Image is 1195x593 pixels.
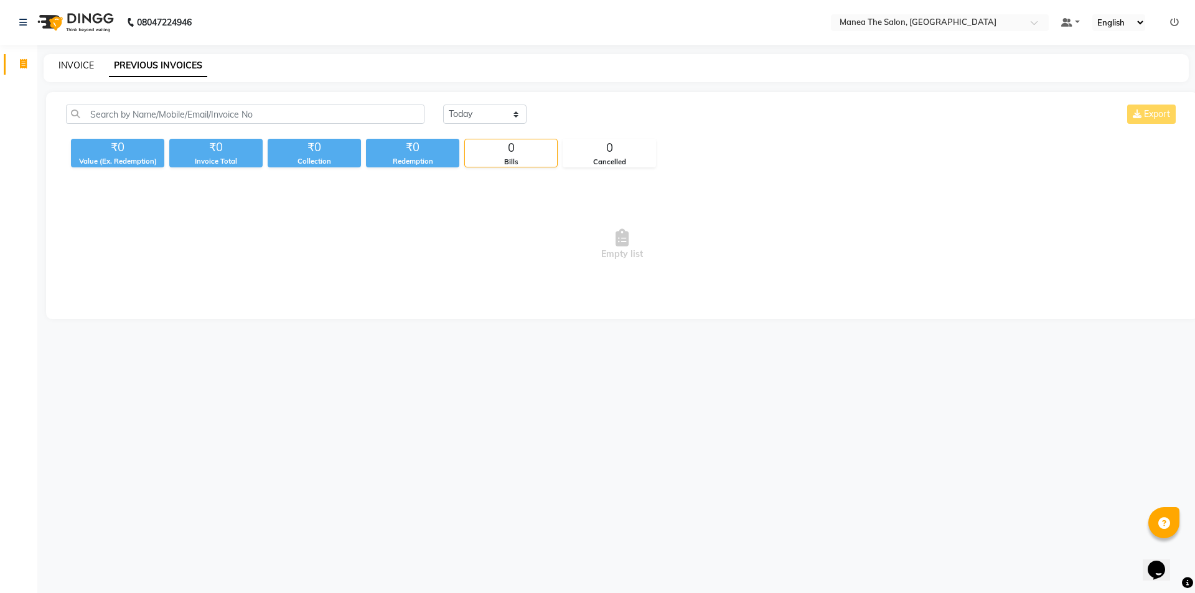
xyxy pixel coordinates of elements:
[137,5,192,40] b: 08047224946
[465,157,557,167] div: Bills
[109,55,207,77] a: PREVIOUS INVOICES
[71,139,164,156] div: ₹0
[563,157,655,167] div: Cancelled
[32,5,117,40] img: logo
[71,156,164,167] div: Value (Ex. Redemption)
[169,156,263,167] div: Invoice Total
[366,139,459,156] div: ₹0
[1143,543,1183,581] iframe: chat widget
[268,139,361,156] div: ₹0
[169,139,263,156] div: ₹0
[66,182,1178,307] span: Empty list
[366,156,459,167] div: Redemption
[59,60,94,71] a: INVOICE
[465,139,557,157] div: 0
[66,105,424,124] input: Search by Name/Mobile/Email/Invoice No
[563,139,655,157] div: 0
[268,156,361,167] div: Collection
